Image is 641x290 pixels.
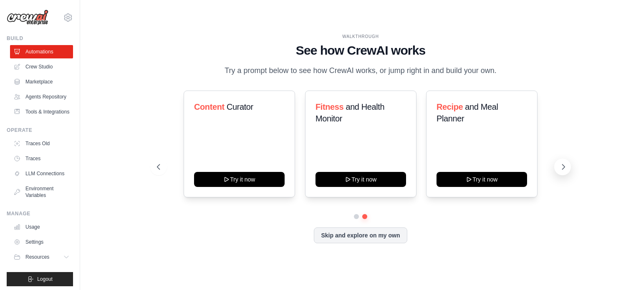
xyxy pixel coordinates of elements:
button: Logout [7,272,73,286]
div: Build [7,35,73,42]
span: Logout [37,276,53,282]
a: Agents Repository [10,90,73,103]
a: LLM Connections [10,167,73,180]
a: Settings [10,235,73,249]
a: Automations [10,45,73,58]
span: Curator [227,102,253,111]
img: Logo [7,10,48,25]
a: Tools & Integrations [10,105,73,119]
p: Try a prompt below to see how CrewAI works, or jump right in and build your own. [220,65,501,77]
a: Traces Old [10,137,73,150]
a: Marketplace [10,75,73,88]
div: Manage [7,210,73,217]
a: Usage [10,220,73,234]
a: Crew Studio [10,60,73,73]
iframe: Chat Widget [599,250,641,290]
button: Skip and explore on my own [314,227,407,243]
div: WALKTHROUGH [157,33,564,40]
div: Operate [7,127,73,134]
span: Content [194,102,225,111]
button: Try it now [194,172,285,187]
h1: See how CrewAI works [157,43,564,58]
span: Resources [25,254,49,260]
button: Try it now [315,172,406,187]
span: Fitness [315,102,343,111]
button: Resources [10,250,73,264]
a: Environment Variables [10,182,73,202]
span: and Health Monitor [315,102,384,123]
button: Try it now [437,172,527,187]
span: Recipe [437,102,463,111]
a: Traces [10,152,73,165]
span: and Meal Planner [437,102,498,123]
